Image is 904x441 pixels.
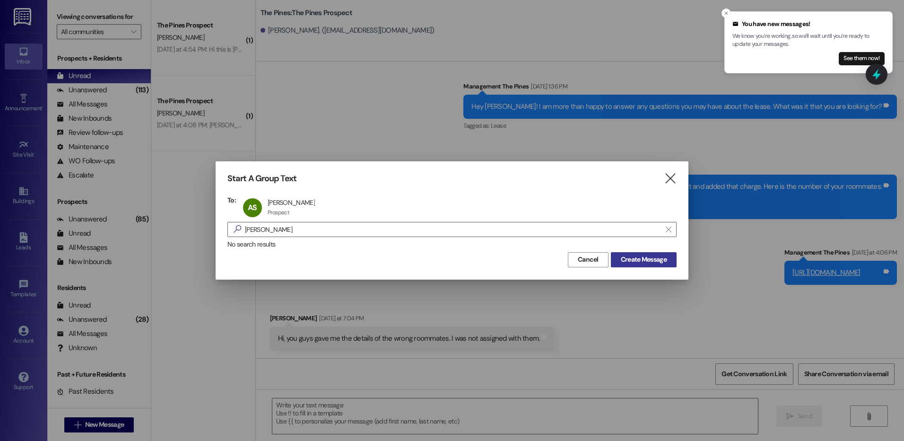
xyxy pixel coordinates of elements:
[721,9,731,18] button: Close toast
[664,174,677,184] i: 
[611,252,677,267] button: Create Message
[578,255,599,265] span: Cancel
[732,32,885,49] p: We know you're working, so we'll wait until you're ready to update your messages.
[227,239,677,249] div: No search results
[248,203,257,212] span: AS
[568,252,608,267] button: Cancel
[732,19,885,29] div: You have new messages!
[230,224,245,234] i: 
[245,223,661,236] input: Search for any contact or apartment
[621,255,667,265] span: Create Message
[268,209,289,216] div: Prospect
[839,52,885,65] button: See them now!
[268,198,315,207] div: [PERSON_NAME]
[227,196,236,204] h3: To:
[661,222,676,237] button: Clear text
[227,173,296,184] h3: Start A Group Text
[666,226,671,233] i: 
